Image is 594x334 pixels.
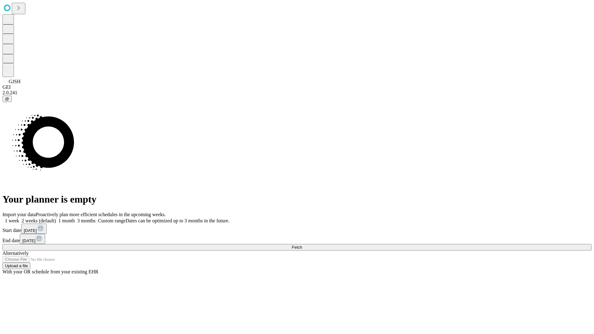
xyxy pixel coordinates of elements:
span: Fetch [292,245,302,250]
span: 3 months [77,218,96,223]
div: 2.0.241 [2,90,592,96]
span: Import your data [2,212,36,217]
div: End date [2,234,592,244]
span: 1 month [58,218,75,223]
span: [DATE] [24,228,37,233]
button: Fetch [2,244,592,250]
button: [DATE] [21,224,47,234]
span: Custom range [98,218,126,223]
span: Proactively plan more efficient schedules in the upcoming weeks. [36,212,166,217]
span: [DATE] [22,238,35,243]
span: 2 weeks (default) [22,218,56,223]
span: Dates can be optimized up to 3 months in the future. [126,218,229,223]
span: @ [5,96,9,101]
button: Upload a file [2,263,30,269]
span: GJSH [9,79,20,84]
span: 1 week [5,218,19,223]
button: @ [2,96,12,102]
div: GEI [2,84,592,90]
h1: Your planner is empty [2,194,592,205]
div: Start date [2,224,592,234]
span: With your OR schedule from your existing EHR [2,269,98,274]
span: Alternatively [2,250,28,256]
button: [DATE] [20,234,45,244]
